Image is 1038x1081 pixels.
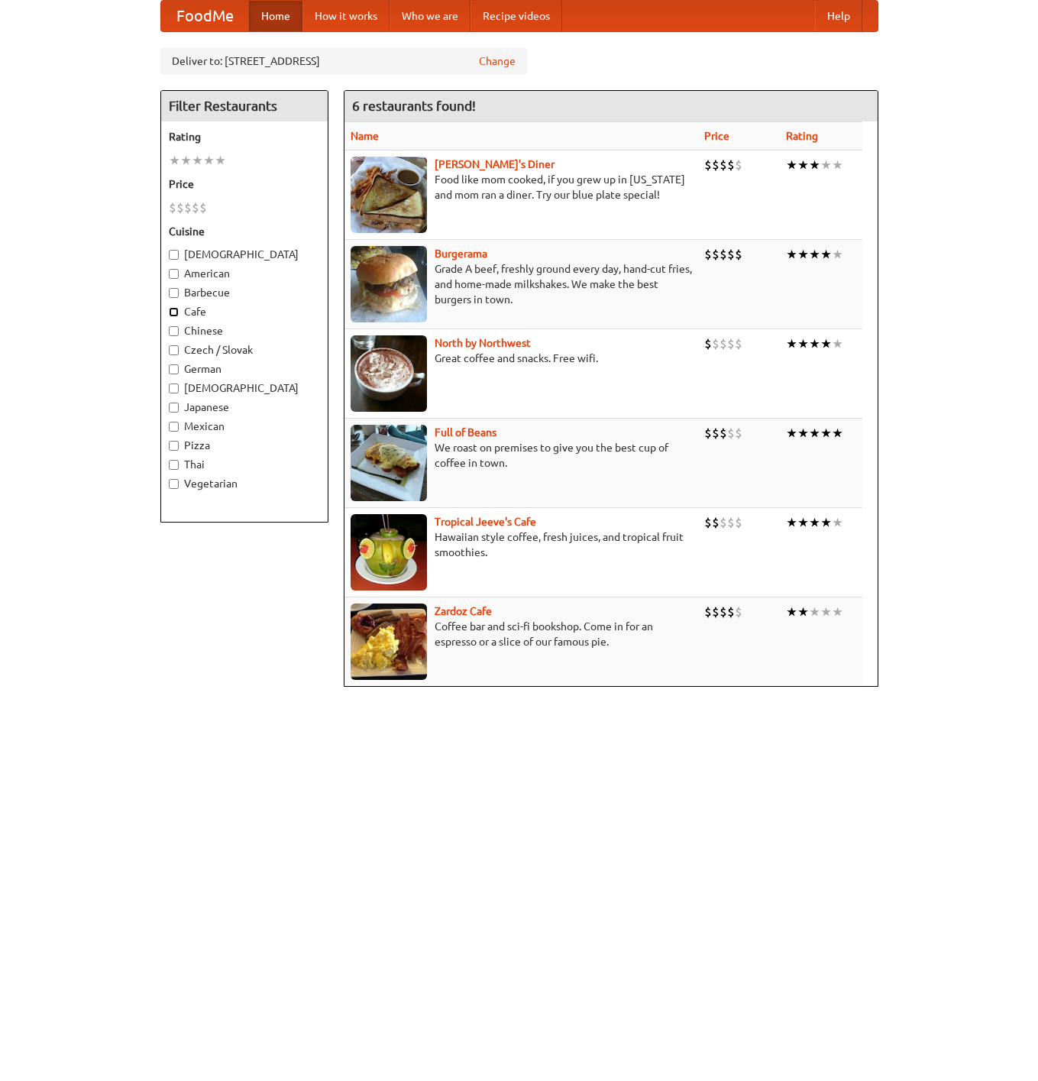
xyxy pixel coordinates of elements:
[832,157,843,173] li: ★
[169,304,320,319] label: Cafe
[809,514,820,531] li: ★
[719,425,727,442] li: $
[169,380,320,396] label: [DEMOGRAPHIC_DATA]
[704,246,712,263] li: $
[727,604,735,620] li: $
[712,425,719,442] li: $
[832,246,843,263] li: ★
[169,476,320,491] label: Vegetarian
[786,425,797,442] li: ★
[180,152,192,169] li: ★
[184,199,192,216] li: $
[161,1,249,31] a: FoodMe
[203,152,215,169] li: ★
[470,1,562,31] a: Recipe videos
[169,384,179,393] input: [DEMOGRAPHIC_DATA]
[351,172,692,202] p: Food like mom cooked, if you grew up in [US_STATE] and mom ran a diner. Try our blue plate special!
[809,157,820,173] li: ★
[797,157,809,173] li: ★
[712,157,719,173] li: $
[169,323,320,338] label: Chinese
[719,514,727,531] li: $
[435,516,536,528] b: Tropical Jeeve's Cafe
[809,604,820,620] li: ★
[169,285,320,300] label: Barbecue
[712,335,719,352] li: $
[435,158,555,170] a: [PERSON_NAME]'s Diner
[727,335,735,352] li: $
[169,342,320,358] label: Czech / Slovak
[169,460,179,470] input: Thai
[820,604,832,620] li: ★
[820,425,832,442] li: ★
[169,129,320,144] h5: Rating
[351,425,427,501] img: beans.jpg
[727,246,735,263] li: $
[704,514,712,531] li: $
[786,335,797,352] li: ★
[820,514,832,531] li: ★
[169,269,179,279] input: American
[249,1,302,31] a: Home
[797,425,809,442] li: ★
[351,130,379,142] a: Name
[351,351,692,366] p: Great coffee and snacks. Free wifi.
[169,266,320,281] label: American
[727,514,735,531] li: $
[727,425,735,442] li: $
[169,361,320,377] label: German
[809,246,820,263] li: ★
[832,425,843,442] li: ★
[719,157,727,173] li: $
[832,335,843,352] li: ★
[704,335,712,352] li: $
[712,246,719,263] li: $
[169,199,176,216] li: $
[735,246,742,263] li: $
[797,604,809,620] li: ★
[719,246,727,263] li: $
[169,422,179,432] input: Mexican
[832,604,843,620] li: ★
[786,157,797,173] li: ★
[832,514,843,531] li: ★
[192,152,203,169] li: ★
[169,247,320,262] label: [DEMOGRAPHIC_DATA]
[797,514,809,531] li: ★
[169,364,179,374] input: German
[390,1,470,31] a: Who we are
[435,337,531,349] b: North by Northwest
[169,438,320,453] label: Pizza
[704,425,712,442] li: $
[704,604,712,620] li: $
[435,605,492,617] a: Zardoz Cafe
[820,157,832,173] li: ★
[786,246,797,263] li: ★
[169,403,179,413] input: Japanese
[712,514,719,531] li: $
[815,1,862,31] a: Help
[351,157,427,233] img: sallys.jpg
[435,248,487,260] a: Burgerama
[786,514,797,531] li: ★
[809,335,820,352] li: ★
[735,335,742,352] li: $
[351,604,427,680] img: zardoz.jpg
[719,335,727,352] li: $
[351,440,692,471] p: We roast on premises to give you the best cup of coffee in town.
[351,261,692,307] p: Grade A beef, freshly ground every day, hand-cut fries, and home-made milkshakes. We make the bes...
[302,1,390,31] a: How it works
[727,157,735,173] li: $
[352,99,476,113] ng-pluralize: 6 restaurants found!
[820,335,832,352] li: ★
[797,335,809,352] li: ★
[169,400,320,415] label: Japanese
[786,130,818,142] a: Rating
[786,604,797,620] li: ★
[160,47,527,75] div: Deliver to: [STREET_ADDRESS]
[169,326,179,336] input: Chinese
[161,91,328,121] h4: Filter Restaurants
